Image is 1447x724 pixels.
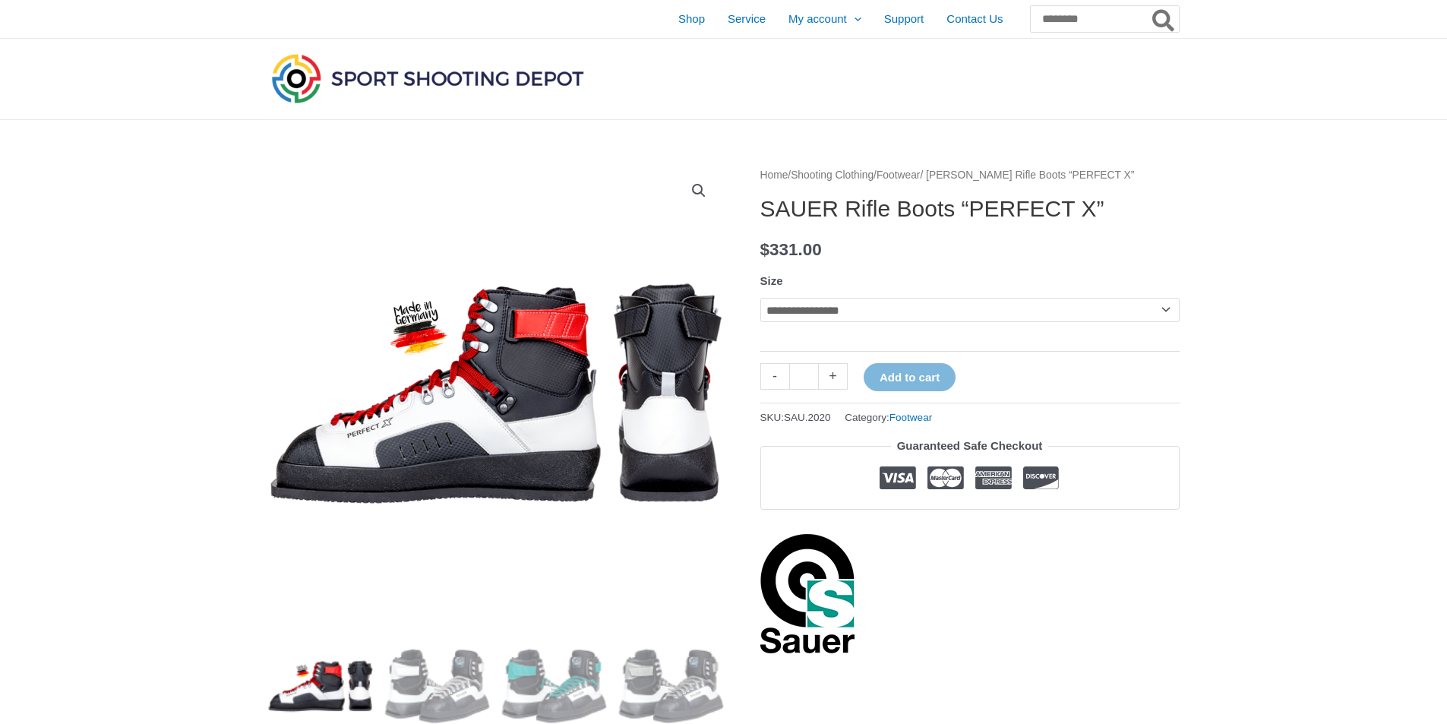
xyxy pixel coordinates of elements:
[891,435,1049,457] legend: Guaranteed Safe Checkout
[268,166,724,621] img: PERFECT X
[845,408,932,427] span: Category:
[864,363,956,391] button: Add to cart
[889,412,932,423] a: Footwear
[760,274,783,287] label: Size
[760,240,770,259] span: $
[760,408,831,427] span: SKU:
[268,50,587,106] img: Sport Shooting Depot
[1149,6,1179,32] button: Search
[760,166,1180,185] nav: Breadcrumb
[760,169,788,181] a: Home
[760,240,822,259] bdi: 331.00
[760,195,1180,223] h1: SAUER Rifle Boots “PERFECT X”
[760,533,855,654] a: Sauer Shooting Sportswear
[791,169,874,181] a: Shooting Clothing
[685,177,712,204] a: View full-screen image gallery
[784,412,831,423] span: SAU.2020
[789,363,819,390] input: Product quantity
[877,169,921,181] a: Footwear
[760,363,789,390] a: -
[819,363,848,390] a: +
